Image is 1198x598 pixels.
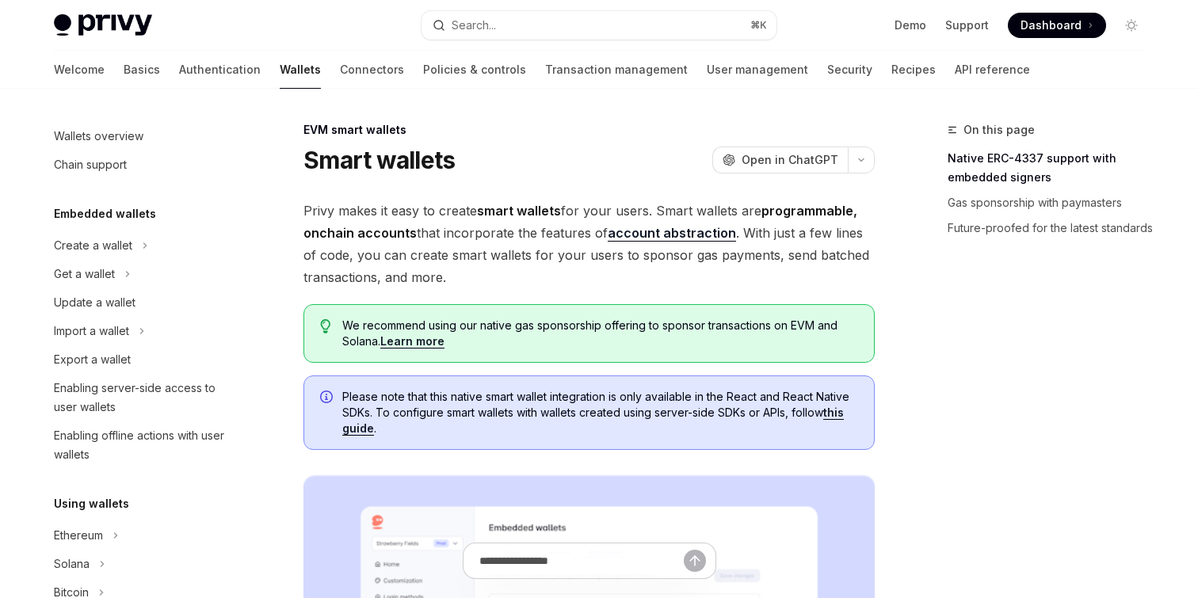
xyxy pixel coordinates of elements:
[707,51,808,89] a: User management
[54,127,143,146] div: Wallets overview
[54,526,103,545] div: Ethereum
[945,17,989,33] a: Support
[280,51,321,89] a: Wallets
[955,51,1030,89] a: API reference
[608,225,736,242] a: account abstraction
[124,51,160,89] a: Basics
[54,322,129,341] div: Import a wallet
[54,204,156,223] h5: Embedded wallets
[742,152,838,168] span: Open in ChatGPT
[452,16,496,35] div: Search...
[948,190,1157,215] a: Gas sponsorship with paymasters
[1021,17,1082,33] span: Dashboard
[684,550,706,572] button: Send message
[380,334,444,349] a: Learn more
[340,51,404,89] a: Connectors
[179,51,261,89] a: Authentication
[54,379,235,417] div: Enabling server-side access to user wallets
[1119,13,1144,38] button: Toggle dark mode
[54,554,90,573] div: Solana
[41,421,244,469] a: Enabling offline actions with user wallets
[963,120,1035,139] span: On this page
[41,374,244,421] a: Enabling server-side access to user wallets
[54,426,235,464] div: Enabling offline actions with user wallets
[41,122,244,150] a: Wallets overview
[54,293,135,312] div: Update a wallet
[320,390,336,406] svg: Info
[54,155,127,174] div: Chain support
[712,147,848,173] button: Open in ChatGPT
[320,319,331,333] svg: Tip
[54,51,105,89] a: Welcome
[827,51,872,89] a: Security
[41,288,244,317] a: Update a wallet
[41,345,244,374] a: Export a wallet
[342,389,858,436] span: Please note that this native smart wallet integration is only available in the React and React Na...
[948,146,1157,190] a: Native ERC-4337 support with embedded signers
[891,51,936,89] a: Recipes
[750,19,767,32] span: ⌘ K
[1008,13,1106,38] a: Dashboard
[422,11,776,40] button: Search...⌘K
[54,350,131,369] div: Export a wallet
[423,51,526,89] a: Policies & controls
[342,318,858,349] span: We recommend using our native gas sponsorship offering to sponsor transactions on EVM and Solana.
[41,150,244,179] a: Chain support
[303,200,875,288] span: Privy makes it easy to create for your users. Smart wallets are that incorporate the features of ...
[54,265,115,284] div: Get a wallet
[948,215,1157,241] a: Future-proofed for the latest standards
[303,146,455,174] h1: Smart wallets
[303,122,875,138] div: EVM smart wallets
[895,17,926,33] a: Demo
[477,203,561,219] strong: smart wallets
[545,51,688,89] a: Transaction management
[54,14,152,36] img: light logo
[54,494,129,513] h5: Using wallets
[54,236,132,255] div: Create a wallet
